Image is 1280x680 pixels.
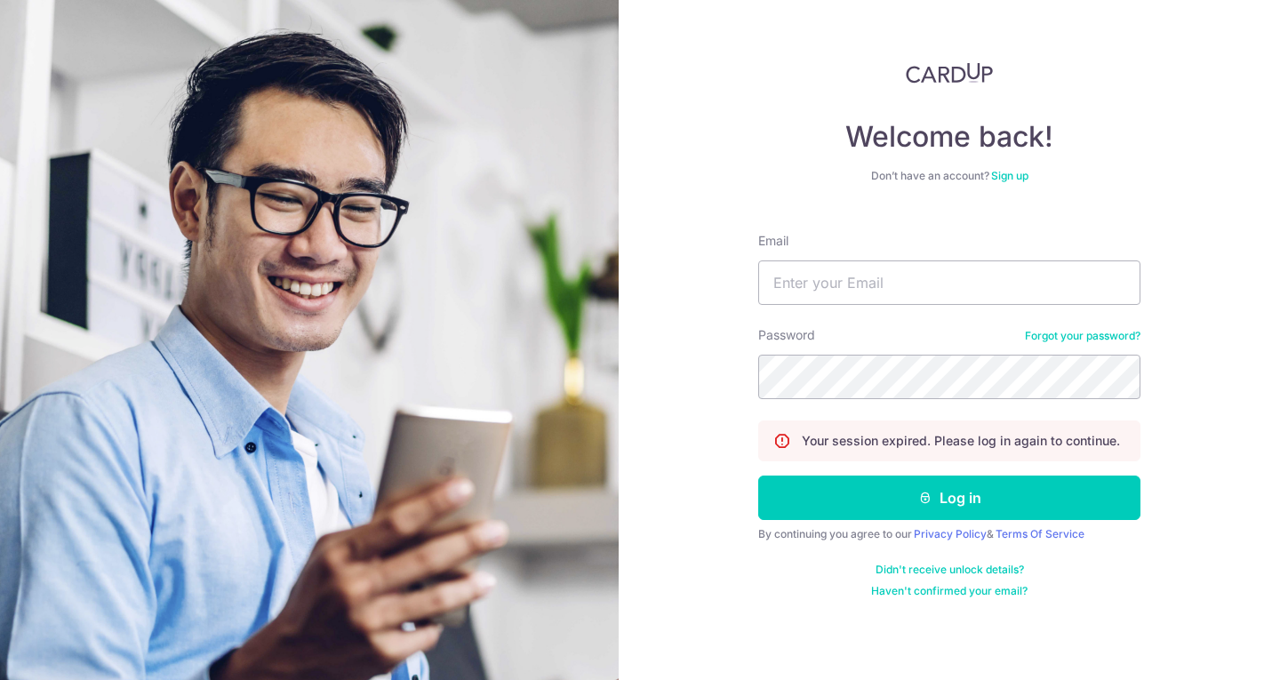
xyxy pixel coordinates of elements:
[1025,329,1140,343] a: Forgot your password?
[871,584,1028,598] a: Haven't confirmed your email?
[991,169,1028,182] a: Sign up
[802,432,1120,450] p: Your session expired. Please log in again to continue.
[876,563,1024,577] a: Didn't receive unlock details?
[758,476,1140,520] button: Log in
[758,169,1140,183] div: Don’t have an account?
[996,527,1084,540] a: Terms Of Service
[906,62,993,84] img: CardUp Logo
[914,527,987,540] a: Privacy Policy
[758,527,1140,541] div: By continuing you agree to our &
[758,260,1140,305] input: Enter your Email
[758,119,1140,155] h4: Welcome back!
[758,232,788,250] label: Email
[758,326,815,344] label: Password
